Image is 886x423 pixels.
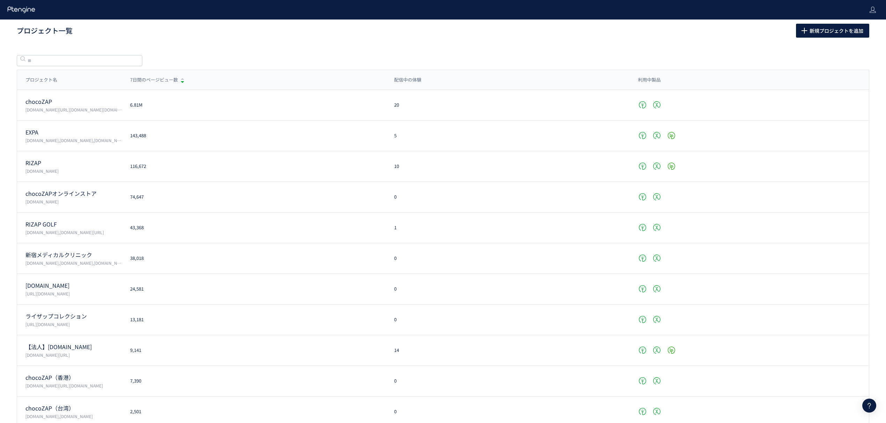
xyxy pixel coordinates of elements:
[25,321,122,327] p: https://shop.rizap.jp/
[25,260,122,266] p: shinjuku3chome-medical.jp,shinjuku3-mc.reserve.ne.jp,www.shinjukumc.com/,shinjukumc.net/,smc-glp1...
[25,352,122,358] p: www.rizap.jp/lp/corp/healthseminar/
[386,163,629,170] div: 10
[122,224,386,231] div: 43,368
[638,77,661,83] span: 利用中製品
[25,107,122,113] p: chocozap.jp/,zap-id.jp/,web.my-zap.jp/,liff.campaign.chocozap.sumiyoku.jp/
[796,24,869,38] button: 新規プロジェクトを追加
[386,255,629,262] div: 0
[25,77,57,83] span: プロジェクト名
[394,77,421,83] span: 配信中の体験
[25,128,122,136] p: EXPA
[25,229,122,235] p: www.rizap-golf.jp,rizap-golf.ns-test.work/lp/3anniversary-cp/
[25,220,122,228] p: RIZAP GOLF
[25,251,122,259] p: 新宿メディカルクリニック
[386,132,629,139] div: 5
[122,102,386,108] div: 6.81M
[25,199,122,205] p: chocozap.shop
[25,168,122,174] p: www.rizap.jp
[122,255,386,262] div: 38,018
[810,24,863,38] span: 新規プロジェクトを追加
[386,408,629,415] div: 0
[386,347,629,354] div: 14
[25,404,122,412] p: chocoZAP（台湾）
[25,343,122,351] p: 【法人】rizap.jp
[386,102,629,108] div: 20
[386,286,629,292] div: 0
[122,378,386,384] div: 7,390
[122,194,386,200] div: 74,647
[25,383,122,389] p: chocozap-hk.com/,chocozaphk.gymmasteronline.com/
[25,98,122,106] p: chocoZAP
[122,286,386,292] div: 24,581
[25,291,122,297] p: https://medical.chocozap.jp
[25,312,122,320] p: ライザップコレクション
[25,190,122,198] p: chocoZAPオンラインストア
[130,77,178,83] span: 7日間のページビュー数
[122,316,386,323] div: 13,181
[25,137,122,143] p: vivana.jp,expa-official.jp,reserve-expa.jp
[122,132,386,139] div: 143,488
[25,413,122,419] p: chocozap.tw,chocozap.17fit.com
[17,26,781,36] h1: プロジェクト一覧
[386,378,629,384] div: 0
[25,374,122,382] p: chocoZAP（香港）
[122,347,386,354] div: 9,141
[386,194,629,200] div: 0
[386,224,629,231] div: 1
[122,408,386,415] div: 2,501
[386,316,629,323] div: 0
[122,163,386,170] div: 116,672
[25,159,122,167] p: RIZAP
[25,282,122,290] p: medical.chocozap.jp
